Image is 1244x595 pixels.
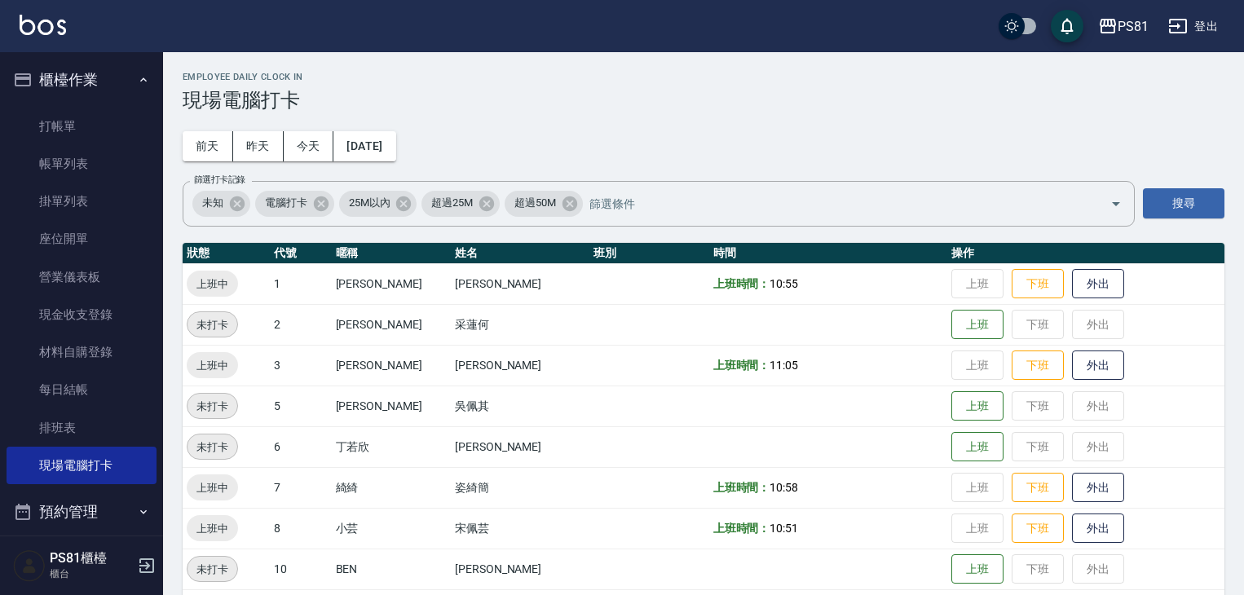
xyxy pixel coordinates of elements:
[1072,473,1124,503] button: 外出
[770,359,798,372] span: 11:05
[709,243,948,264] th: 時間
[505,191,583,217] div: 超過50M
[333,131,395,161] button: [DATE]
[187,316,237,333] span: 未打卡
[770,481,798,494] span: 10:58
[255,191,334,217] div: 電腦打卡
[947,243,1224,264] th: 操作
[339,195,400,211] span: 25M以內
[183,72,1224,82] h2: Employee Daily Clock In
[1162,11,1224,42] button: 登出
[505,195,566,211] span: 超過50M
[421,195,483,211] span: 超過25M
[451,508,589,549] td: 宋佩芸
[183,243,270,264] th: 狀態
[1051,10,1083,42] button: save
[589,243,708,264] th: 班別
[7,409,157,447] a: 排班表
[451,243,589,264] th: 姓名
[50,550,133,566] h5: PS81櫃檯
[7,258,157,296] a: 營業儀表板
[451,426,589,467] td: [PERSON_NAME]
[451,549,589,589] td: [PERSON_NAME]
[421,191,500,217] div: 超過25M
[270,508,332,549] td: 8
[585,189,1082,218] input: 篩選條件
[187,398,237,415] span: 未打卡
[20,15,66,35] img: Logo
[270,386,332,426] td: 5
[233,131,284,161] button: 昨天
[1103,191,1129,217] button: Open
[183,89,1224,112] h3: 現場電腦打卡
[7,333,157,371] a: 材料自購登錄
[187,439,237,456] span: 未打卡
[187,479,238,496] span: 上班中
[770,522,798,535] span: 10:51
[713,522,770,535] b: 上班時間：
[332,549,451,589] td: BEN
[7,59,157,101] button: 櫃檯作業
[13,549,46,582] img: Person
[183,131,233,161] button: 前天
[332,263,451,304] td: [PERSON_NAME]
[451,467,589,508] td: 姿綺簡
[187,275,238,293] span: 上班中
[332,243,451,264] th: 暱稱
[332,426,451,467] td: 丁若欣
[7,220,157,258] a: 座位開單
[713,359,770,372] b: 上班時間：
[270,263,332,304] td: 1
[270,426,332,467] td: 6
[1072,269,1124,299] button: 外出
[187,520,238,537] span: 上班中
[270,243,332,264] th: 代號
[270,345,332,386] td: 3
[255,195,317,211] span: 電腦打卡
[7,183,157,220] a: 掛單列表
[7,108,157,145] a: 打帳單
[192,191,250,217] div: 未知
[187,357,238,374] span: 上班中
[451,304,589,345] td: 采蓮何
[284,131,334,161] button: 今天
[339,191,417,217] div: 25M以內
[951,554,1004,584] button: 上班
[1012,513,1064,544] button: 下班
[332,345,451,386] td: [PERSON_NAME]
[1012,269,1064,299] button: 下班
[50,566,133,581] p: 櫃台
[332,508,451,549] td: 小芸
[1072,513,1124,544] button: 外出
[1143,188,1224,218] button: 搜尋
[7,145,157,183] a: 帳單列表
[332,467,451,508] td: 綺綺
[270,549,332,589] td: 10
[451,345,589,386] td: [PERSON_NAME]
[713,277,770,290] b: 上班時間：
[951,432,1004,462] button: 上班
[770,277,798,290] span: 10:55
[194,174,245,186] label: 篩選打卡記錄
[7,533,157,575] button: 報表及分析
[192,195,233,211] span: 未知
[7,491,157,533] button: 預約管理
[7,296,157,333] a: 現金收支登錄
[1012,350,1064,381] button: 下班
[713,481,770,494] b: 上班時間：
[951,310,1004,340] button: 上班
[332,304,451,345] td: [PERSON_NAME]
[451,263,589,304] td: [PERSON_NAME]
[7,371,157,408] a: 每日結帳
[1118,16,1149,37] div: PS81
[1072,350,1124,381] button: 外出
[951,391,1004,421] button: 上班
[7,447,157,484] a: 現場電腦打卡
[270,467,332,508] td: 7
[187,561,237,578] span: 未打卡
[451,386,589,426] td: 吳佩其
[1092,10,1155,43] button: PS81
[1012,473,1064,503] button: 下班
[332,386,451,426] td: [PERSON_NAME]
[270,304,332,345] td: 2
